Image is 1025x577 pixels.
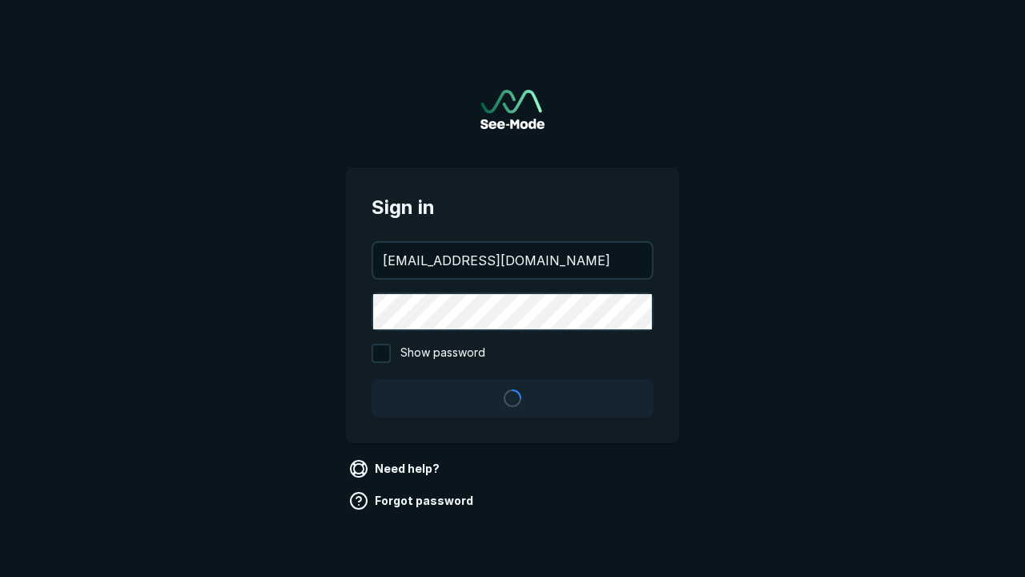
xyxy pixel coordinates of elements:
span: Show password [400,344,485,363]
a: Go to sign in [480,90,545,129]
a: Need help? [346,456,446,482]
a: Forgot password [346,488,480,514]
input: your@email.com [373,243,652,278]
span: Sign in [372,193,653,222]
img: See-Mode Logo [480,90,545,129]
